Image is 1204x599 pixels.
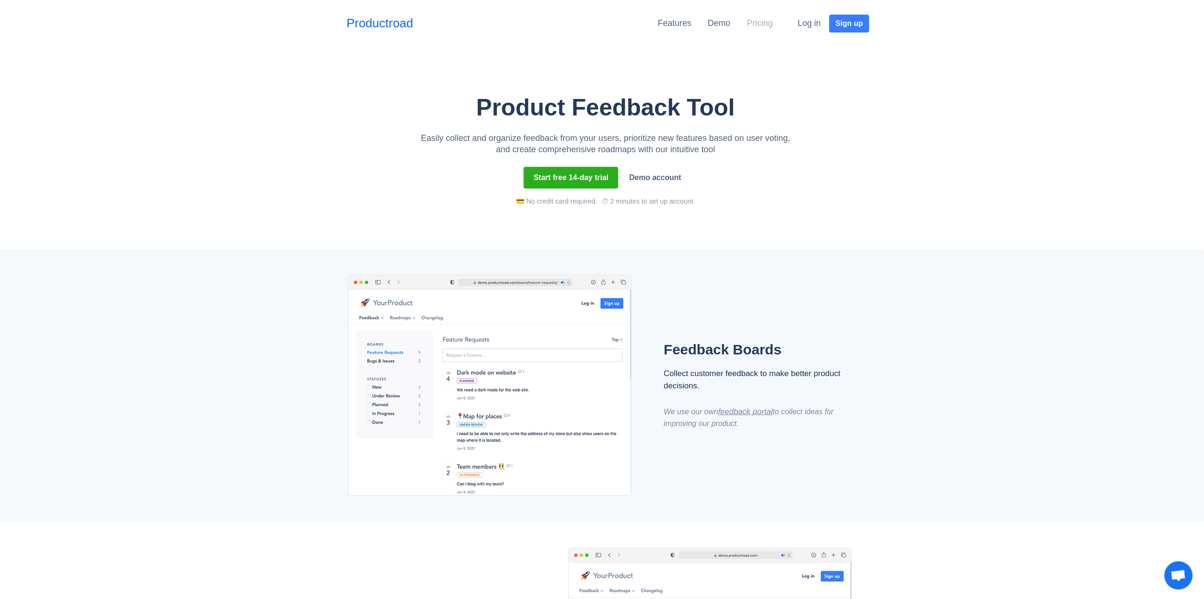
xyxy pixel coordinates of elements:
a: Demo [708,18,730,28]
span: ⏱ 2 minutes to set up account. [602,197,695,205]
div: We use our own to collect ideas for improving our product. [664,406,847,429]
div: Collect customer feedback to make better product decisions. [664,368,847,392]
a: Features [658,18,691,28]
button: Sign up [829,15,869,33]
button: Start free 14-day trial [524,167,618,189]
p: Easily collect and organize feedback from your users, prioritize new features based on user votin... [417,132,794,155]
span: 💳 No credit card required. [516,197,597,205]
button: Log in [792,14,827,33]
a: Open chat [1164,561,1193,590]
img: Productroad Feedback Board [348,275,631,496]
a: Demo account [623,169,687,187]
a: Productroad [347,14,413,33]
a: Pricing [747,18,773,28]
h2: Feedback Boards [664,341,847,358]
h1: Product Feedback Tool [417,95,794,121]
a: feedback portal [718,407,773,416]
